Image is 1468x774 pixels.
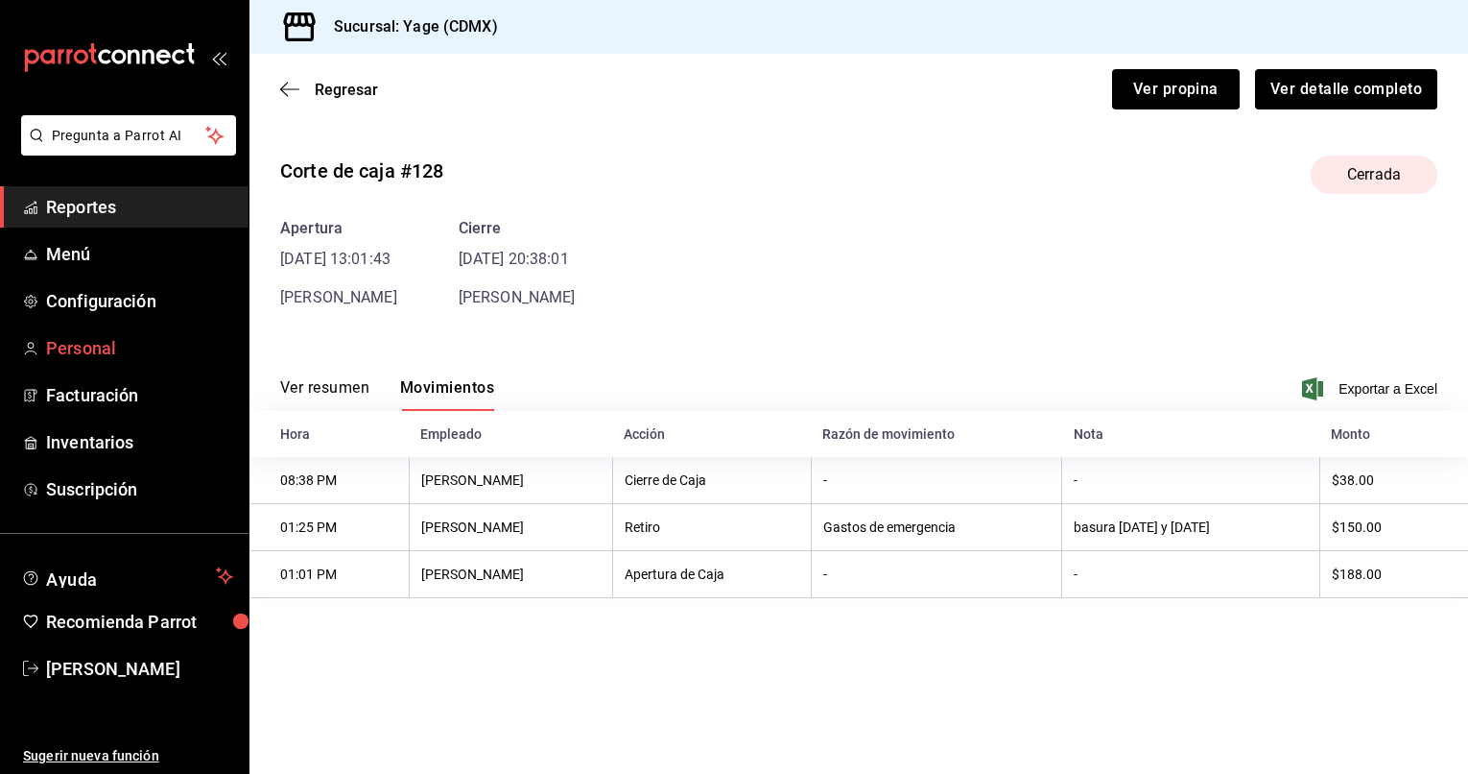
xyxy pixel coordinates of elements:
th: $150.00 [1319,504,1468,551]
th: - [1062,457,1319,504]
span: Menú [46,241,233,267]
div: Cierre [459,217,576,240]
th: $38.00 [1319,457,1468,504]
h3: Sucursal: Yage (CDMX) [319,15,498,38]
th: 08:38 PM [249,457,409,504]
button: Ver propina [1112,69,1240,109]
th: Hora [249,411,409,457]
th: Empleado [409,411,612,457]
time: [DATE] 20:38:01 [459,248,576,271]
button: Exportar a Excel [1306,377,1437,400]
span: [PERSON_NAME] [280,288,397,306]
th: Retiro [612,504,811,551]
th: [PERSON_NAME] [409,551,612,598]
button: Regresar [280,81,378,99]
th: [PERSON_NAME] [409,504,612,551]
div: navigation tabs [280,378,494,411]
span: [PERSON_NAME] [459,288,576,306]
th: [PERSON_NAME] [409,457,612,504]
th: Monto [1319,411,1468,457]
th: Nota [1062,411,1319,457]
span: Personal [46,335,233,361]
span: [PERSON_NAME] [46,656,233,682]
span: Cerrada [1336,163,1412,186]
span: Configuración [46,288,233,314]
button: Ver detalle completo [1255,69,1437,109]
th: - [811,457,1062,504]
a: Pregunta a Parrot AI [13,139,236,159]
button: open_drawer_menu [211,50,226,65]
th: 01:01 PM [249,551,409,598]
span: Facturación [46,382,233,408]
th: $188.00 [1319,551,1468,598]
button: Movimientos [400,378,494,411]
time: [DATE] 13:01:43 [280,248,397,271]
th: Acción [612,411,811,457]
th: Razón de movimiento [811,411,1062,457]
span: Regresar [315,81,378,99]
span: Suscripción [46,476,233,502]
th: - [811,551,1062,598]
th: 01:25 PM [249,504,409,551]
div: Apertura [280,217,397,240]
span: Sugerir nueva función [23,746,233,766]
span: Pregunta a Parrot AI [52,126,206,146]
th: - [1062,551,1319,598]
th: basura [DATE] y [DATE] [1062,504,1319,551]
th: Gastos de emergencia [811,504,1062,551]
th: Cierre de Caja [612,457,811,504]
span: Reportes [46,194,233,220]
button: Ver resumen [280,378,369,411]
span: Inventarios [46,429,233,455]
div: Corte de caja #128 [280,157,443,185]
span: Recomienda Parrot [46,609,233,635]
button: Pregunta a Parrot AI [21,115,236,156]
th: Apertura de Caja [612,551,811,598]
span: Ayuda [46,565,208,588]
